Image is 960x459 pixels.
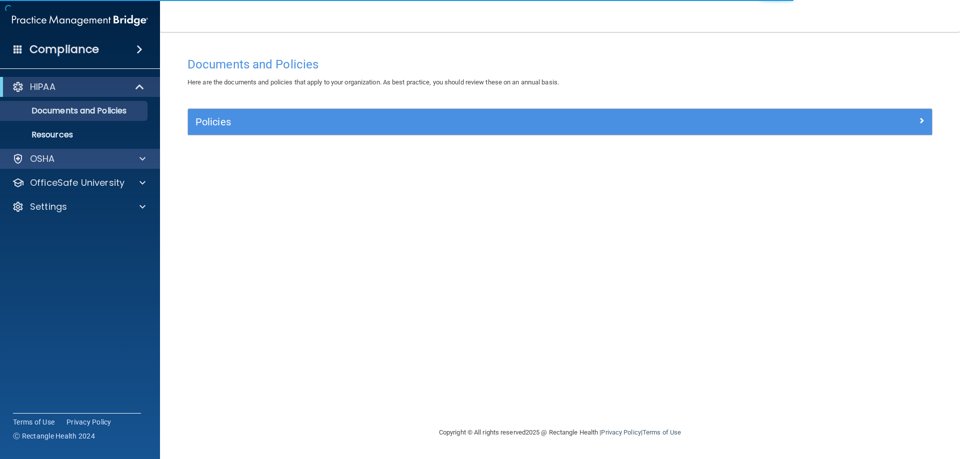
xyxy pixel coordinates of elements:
p: Resources [6,130,143,140]
a: HIPAA [12,81,145,93]
span: Ⓒ Rectangle Health 2024 [13,431,95,441]
p: Settings [30,201,67,213]
p: OSHA [30,153,55,165]
span: Here are the documents and policies that apply to your organization. As best practice, you should... [187,78,559,86]
a: OSHA [12,153,145,165]
div: Copyright © All rights reserved 2025 @ Rectangle Health | | [377,417,742,449]
a: Terms of Use [13,417,54,427]
a: Terms of Use [642,429,681,436]
p: HIPAA [30,81,55,93]
a: Settings [12,201,145,213]
a: OfficeSafe University [12,177,145,189]
p: OfficeSafe University [30,177,124,189]
img: PMB logo [12,10,148,30]
a: Privacy Policy [601,429,640,436]
a: Policies [195,114,924,130]
h4: Documents and Policies [187,58,932,71]
h5: Policies [195,116,738,127]
p: Documents and Policies [6,106,143,116]
a: Privacy Policy [66,417,111,427]
h4: Compliance [29,42,99,56]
